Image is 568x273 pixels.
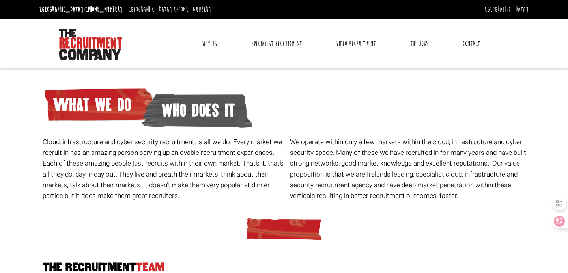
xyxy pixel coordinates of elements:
[59,29,122,60] img: The Recruitment Company
[126,3,213,16] li: [GEOGRAPHIC_DATA]:
[85,5,122,14] a: [PHONE_NUMBER]
[174,5,211,14] a: [PHONE_NUMBER]
[290,137,532,201] p: We operate within only a few markets within the cloud, infrastructure and cyber security space. M...
[404,34,434,54] a: The Jobs
[196,34,223,54] a: Why Us
[457,34,486,54] a: Contact
[485,5,529,14] a: [GEOGRAPHIC_DATA]
[245,34,308,54] a: Specialist Recruitment
[37,3,124,16] li: [GEOGRAPHIC_DATA]:
[330,34,381,54] a: Video Recruitment
[43,137,284,201] p: Cloud, infrastructure and cyber security recruitment, is all we do. Every market we recruit in ha...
